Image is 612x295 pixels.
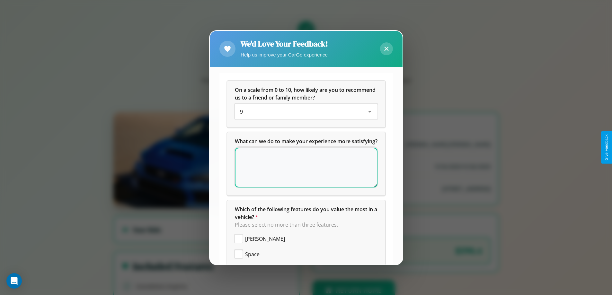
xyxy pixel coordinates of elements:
div: On a scale from 0 to 10, how likely are you to recommend us to a friend or family member? [235,104,377,119]
span: [PERSON_NAME] [245,235,285,243]
h2: We'd Love Your Feedback! [241,39,328,49]
p: Help us improve your CarGo experience [241,50,328,59]
span: Which of the following features do you value the most in a vehicle? [235,206,378,221]
span: Please select no more than three features. [235,221,338,228]
div: Open Intercom Messenger [6,273,22,289]
span: 9 [240,108,243,115]
div: Give Feedback [604,134,609,161]
span: What can we do to make your experience more satisfying? [235,138,377,145]
h5: On a scale from 0 to 10, how likely are you to recommend us to a friend or family member? [235,86,377,101]
span: Space [245,250,260,258]
div: On a scale from 0 to 10, how likely are you to recommend us to a friend or family member? [227,81,385,127]
span: On a scale from 0 to 10, how likely are you to recommend us to a friend or family member? [235,86,377,101]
